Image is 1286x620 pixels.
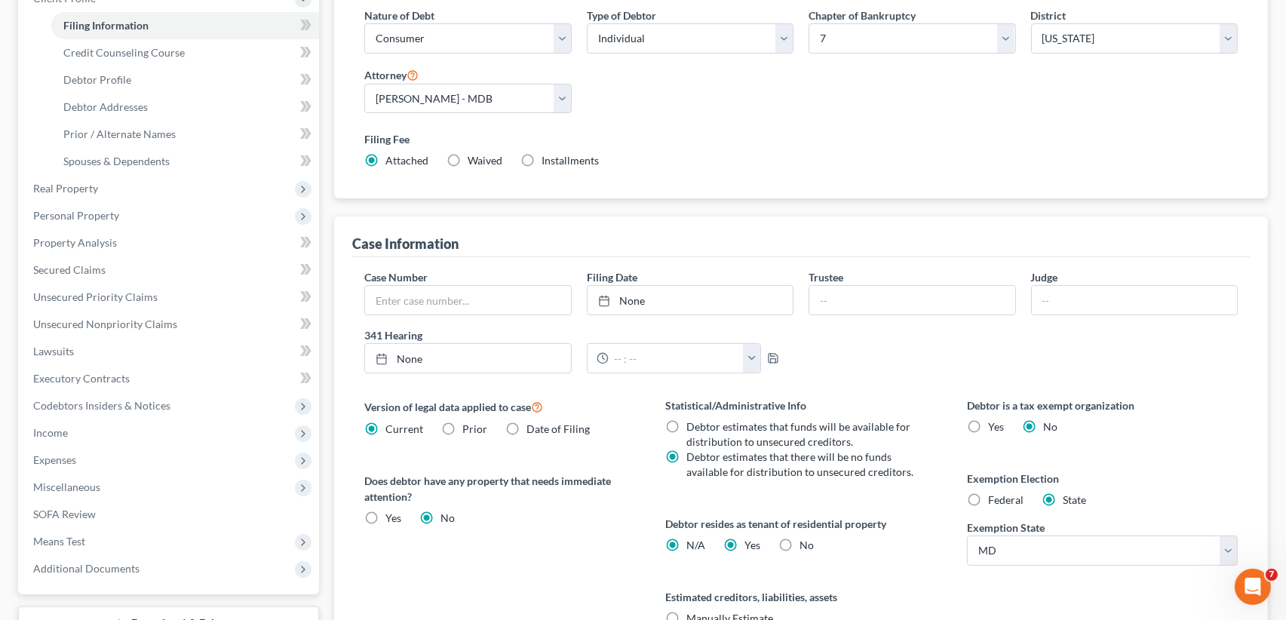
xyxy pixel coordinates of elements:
[687,450,914,478] span: Debtor estimates that there will be no funds available for distribution to unsecured creditors.
[365,344,570,373] a: None
[33,562,140,575] span: Additional Documents
[33,453,76,466] span: Expenses
[21,229,319,256] a: Property Analysis
[21,338,319,365] a: Lawsuits
[33,372,130,385] span: Executory Contracts
[809,8,916,23] label: Chapter of Bankruptcy
[33,480,100,493] span: Miscellaneous
[800,539,815,551] span: No
[63,155,170,167] span: Spouses & Dependents
[21,256,319,284] a: Secured Claims
[33,263,106,276] span: Secured Claims
[33,535,85,548] span: Means Test
[352,235,459,253] div: Case Information
[1032,286,1237,315] input: --
[1031,269,1058,285] label: Judge
[988,493,1024,506] span: Federal
[33,345,74,358] span: Lawsuits
[51,148,319,175] a: Spouses & Dependents
[1063,493,1086,506] span: State
[988,420,1004,433] span: Yes
[385,511,401,524] span: Yes
[51,66,319,94] a: Debtor Profile
[63,73,131,86] span: Debtor Profile
[51,39,319,66] a: Credit Counseling Course
[462,422,487,435] span: Prior
[33,236,117,249] span: Property Analysis
[385,422,423,435] span: Current
[440,511,455,524] span: No
[63,100,148,113] span: Debtor Addresses
[364,473,635,505] label: Does debtor have any property that needs immediate attention?
[1266,569,1278,581] span: 7
[1043,420,1057,433] span: No
[51,94,319,121] a: Debtor Addresses
[63,19,149,32] span: Filing Information
[588,286,793,315] a: None
[33,508,96,520] span: SOFA Review
[33,318,177,330] span: Unsecured Nonpriority Claims
[809,286,1014,315] input: --
[364,8,434,23] label: Nature of Debt
[1031,8,1067,23] label: District
[385,154,428,167] span: Attached
[63,127,176,140] span: Prior / Alternate Names
[357,327,801,343] label: 341 Hearing
[33,209,119,222] span: Personal Property
[587,269,637,285] label: Filing Date
[809,269,843,285] label: Trustee
[364,66,419,84] label: Attorney
[51,121,319,148] a: Prior / Alternate Names
[1235,569,1271,605] iframe: Intercom live chat
[33,290,158,303] span: Unsecured Priority Claims
[542,154,599,167] span: Installments
[609,344,744,373] input: -- : --
[63,46,185,59] span: Credit Counseling Course
[587,8,656,23] label: Type of Debtor
[33,399,170,412] span: Codebtors Insiders & Notices
[526,422,590,435] span: Date of Filing
[666,397,937,413] label: Statistical/Administrative Info
[666,516,937,532] label: Debtor resides as tenant of residential property
[33,426,68,439] span: Income
[687,420,911,448] span: Debtor estimates that funds will be available for distribution to unsecured creditors.
[21,284,319,311] a: Unsecured Priority Claims
[967,397,1238,413] label: Debtor is a tax exempt organization
[364,131,1238,147] label: Filing Fee
[666,589,937,605] label: Estimated creditors, liabilities, assets
[364,397,635,416] label: Version of legal data applied to case
[687,539,706,551] span: N/A
[364,269,428,285] label: Case Number
[33,182,98,195] span: Real Property
[967,471,1238,486] label: Exemption Election
[21,501,319,528] a: SOFA Review
[468,154,502,167] span: Waived
[745,539,761,551] span: Yes
[365,286,570,315] input: Enter case number...
[967,520,1045,536] label: Exemption State
[51,12,319,39] a: Filing Information
[21,365,319,392] a: Executory Contracts
[21,311,319,338] a: Unsecured Nonpriority Claims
